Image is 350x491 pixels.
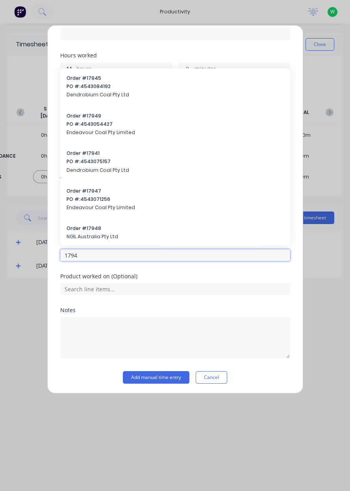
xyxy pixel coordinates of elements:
div: Order #17947PO #:4543071256Endeavour Coal Pty Limited [67,188,284,213]
span: PO #: 4543071256 [67,196,284,203]
span: Order # 17948 [67,225,284,232]
input: Search line items... [60,283,290,295]
span: PO #: 4543084192 [67,83,284,90]
input: Search order number... [60,249,290,261]
div: Order #17945PO #:4543084192Dendrobium Coal Pty Ltd [67,75,284,100]
label: minutes [194,64,290,74]
span: Order # 17947 [67,188,284,195]
span: Order # 17945 [67,75,284,82]
input: 0 [61,63,74,74]
input: 0 [179,63,193,74]
span: Dendrobium Coal Pty Ltd [67,167,284,174]
span: Dendrobium Coal Pty Ltd [67,91,284,98]
div: Order #17949PO #:4543054427Endeavour Coal Pty Limited [67,112,284,138]
label: hours [76,64,172,74]
div: Notes [60,307,290,313]
span: Order # 17949 [67,112,284,120]
span: PO #: 4543054427 [67,121,284,128]
span: PO #: 4543075157 [67,158,284,165]
div: Order #17948NGIL Australia Pty Ltd [67,225,284,241]
div: Order #17941PO #:4543075157Dendrobium Coal Pty Ltd [67,150,284,175]
span: Order # 17941 [67,150,284,157]
div: Order # [60,240,290,245]
button: Add manual time entry [123,371,189,384]
span: NGIL Australia Pty Ltd [67,233,284,240]
span: Endeavour Coal Pty Limited [67,204,284,211]
span: Endeavour Coal Pty Limited [67,129,284,136]
div: Hours worked [60,53,290,58]
div: Product worked on (Optional) [60,274,290,279]
button: Cancel [196,371,227,384]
